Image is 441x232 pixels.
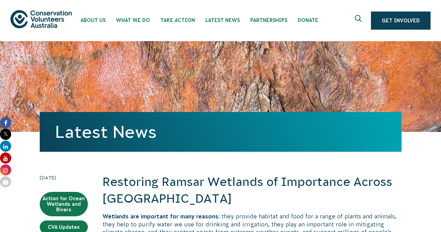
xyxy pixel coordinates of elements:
[355,15,364,26] span: Expand search box
[351,12,367,29] button: Expand search box Close search box
[10,10,72,28] img: logo.svg
[205,17,240,23] span: Latest News
[55,122,157,141] a: Latest News
[40,174,88,181] time: [DATE]
[40,192,88,216] a: Action for Ocean Wetlands and Rivers
[102,213,218,219] b: Wetlands are important for many reasons
[298,17,318,23] span: Donate
[160,17,195,23] span: Take Action
[250,17,287,23] span: Partnerships
[371,12,431,30] a: Get Involved
[102,174,402,207] h2: Restoring Ramsar Wetlands of Importance Across [GEOGRAPHIC_DATA]
[116,17,150,23] span: What We Do
[81,17,106,23] span: About Us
